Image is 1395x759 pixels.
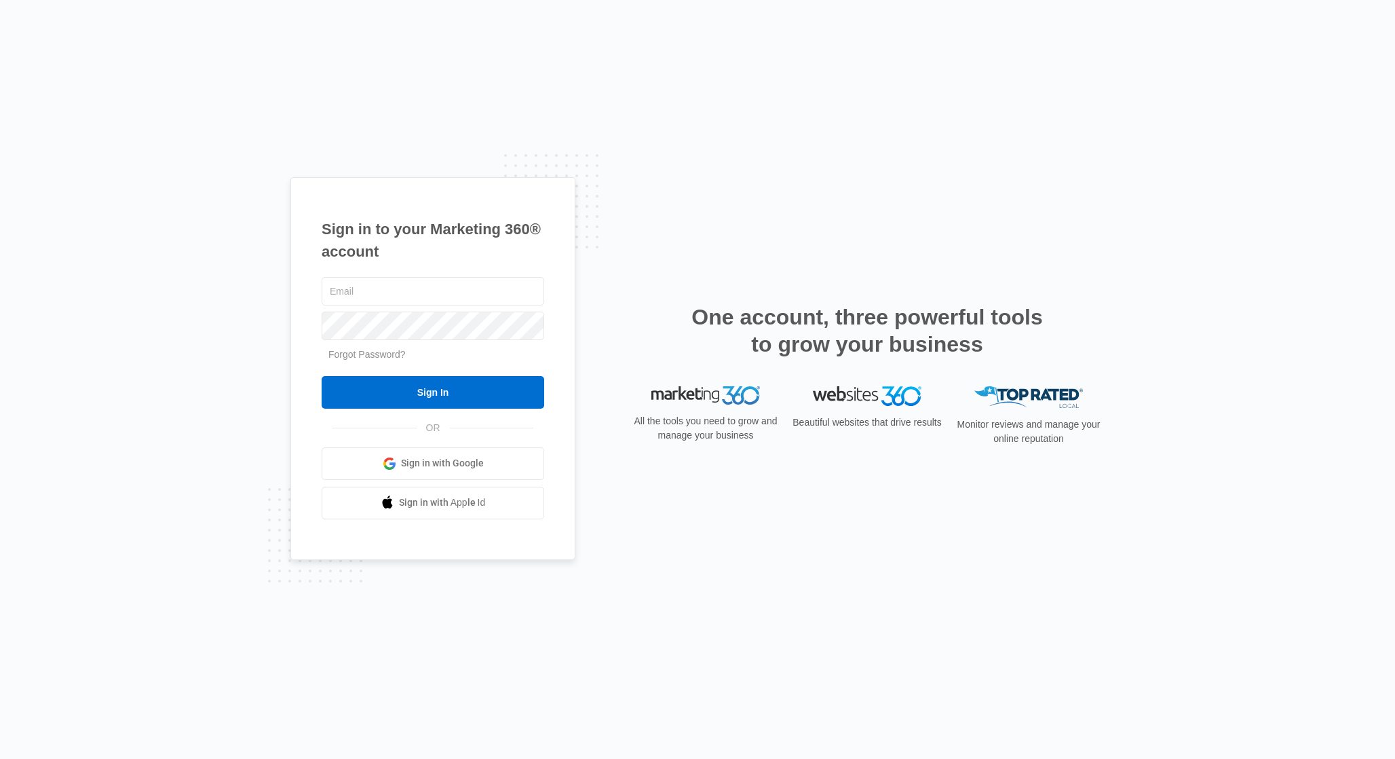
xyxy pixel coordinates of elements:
[417,421,450,435] span: OR
[953,418,1105,446] p: Monitor reviews and manage your online reputation
[322,487,544,519] a: Sign in with Apple Id
[813,386,921,406] img: Websites 360
[322,376,544,409] input: Sign In
[974,386,1083,409] img: Top Rated Local
[651,386,760,405] img: Marketing 360
[399,496,486,510] span: Sign in with Apple Id
[322,447,544,480] a: Sign in with Google
[791,415,943,430] p: Beautiful websites that drive results
[322,277,544,306] input: Email
[328,349,406,360] a: Forgot Password?
[322,218,544,263] h1: Sign in to your Marketing 360® account
[401,456,484,470] span: Sign in with Google
[630,414,782,443] p: All the tools you need to grow and manage your business
[687,303,1047,358] h2: One account, three powerful tools to grow your business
